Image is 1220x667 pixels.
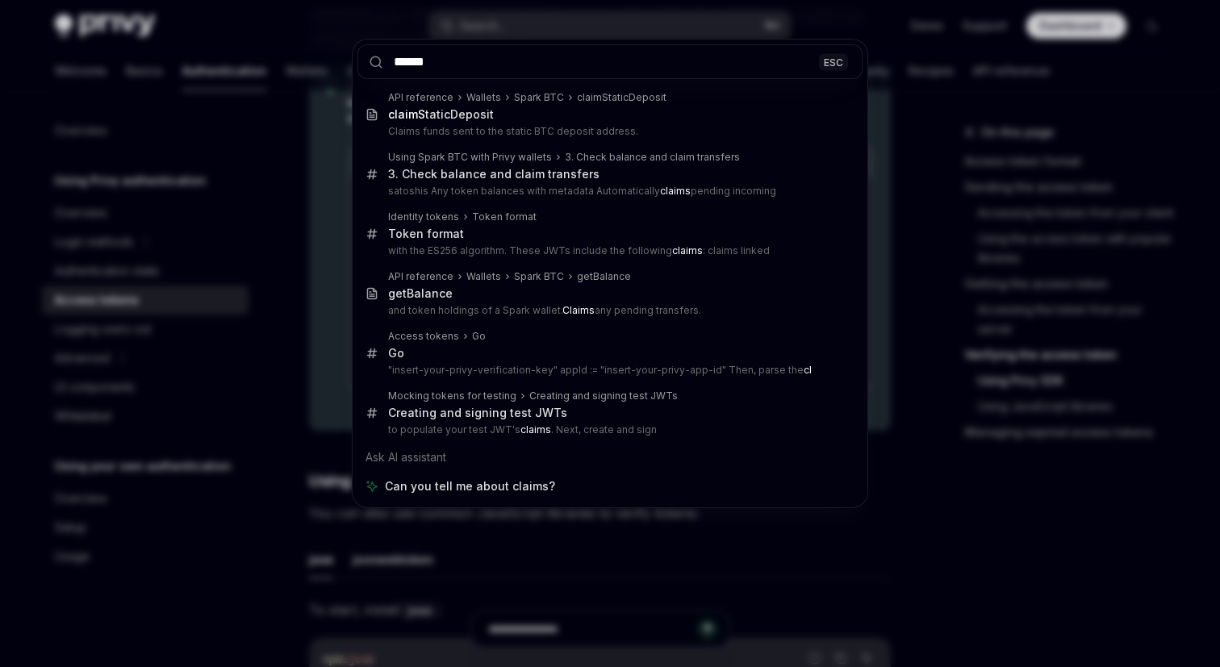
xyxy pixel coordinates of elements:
[520,423,551,436] b: claims
[562,304,595,316] b: Claims
[388,286,453,301] div: getBalance
[466,270,501,283] div: Wallets
[819,53,848,70] div: ESC
[672,244,703,256] b: claims
[529,390,678,402] div: Creating and signing test JWTs
[388,330,459,343] div: Access tokens
[388,364,829,377] p: "insert-your-privy-verification-key" appId := "insert-your-privy-app-id" Then, parse the
[388,270,453,283] div: API reference
[565,151,740,164] div: 3. Check balance and claim transfers
[388,227,464,241] div: Token format
[577,270,631,283] div: getBalance
[804,364,812,376] b: cl
[388,107,425,121] b: claimS
[660,185,691,197] b: claims
[514,91,564,104] div: Spark BTC
[388,423,829,436] p: to populate your test JWT's . Next, create and sign
[388,211,459,223] div: Identity tokens
[388,346,404,361] div: Go
[577,91,666,104] div: claimStaticDeposit
[388,406,567,420] div: Creating and signing test JWTs
[466,91,501,104] div: Wallets
[388,304,829,317] p: and token holdings of a Spark wallet. any pending transfers.
[385,478,555,494] span: Can you tell me about claims?
[388,151,552,164] div: Using Spark BTC with Privy wallets
[388,244,829,257] p: with the ES256 algorithm. These JWTs include the following : claims linked
[388,107,494,122] div: taticDeposit
[388,185,829,198] p: satoshis Any token balances with metadata Automatically pending incoming
[472,330,486,343] div: Go
[388,167,600,181] div: 3. Check balance and claim transfers
[388,91,453,104] div: API reference
[357,443,863,472] div: Ask AI assistant
[472,211,537,223] div: Token format
[514,270,564,283] div: Spark BTC
[388,390,516,402] div: Mocking tokens for testing
[388,125,829,138] p: Claims funds sent to the static BTC deposit address.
